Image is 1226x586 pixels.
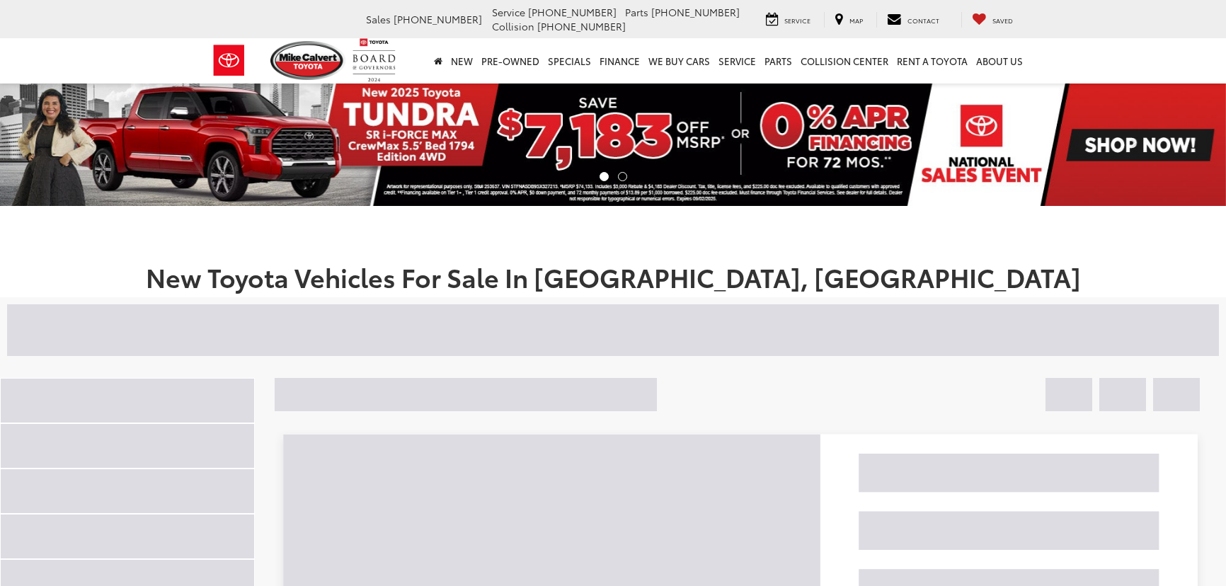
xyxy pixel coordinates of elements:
span: Parts [625,5,648,19]
span: Sales [366,12,391,26]
span: [PHONE_NUMBER] [394,12,482,26]
img: Mike Calvert Toyota [270,41,345,80]
span: Service [492,5,525,19]
span: Service [784,16,810,25]
a: WE BUY CARS [644,38,714,84]
span: [PHONE_NUMBER] [651,5,740,19]
span: Map [849,16,863,25]
span: Saved [992,16,1013,25]
a: Finance [595,38,644,84]
span: [PHONE_NUMBER] [537,19,626,33]
a: Specials [544,38,595,84]
span: Collision [492,19,534,33]
a: My Saved Vehicles [961,12,1024,28]
a: Contact [876,12,950,28]
a: New [447,38,477,84]
a: Rent a Toyota [893,38,972,84]
a: Collision Center [796,38,893,84]
img: Toyota [202,38,256,84]
a: Pre-Owned [477,38,544,84]
a: About Us [972,38,1027,84]
a: Service [714,38,760,84]
a: Home [430,38,447,84]
span: Contact [907,16,939,25]
a: Parts [760,38,796,84]
a: Map [824,12,873,28]
span: [PHONE_NUMBER] [528,5,617,19]
a: Service [755,12,821,28]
